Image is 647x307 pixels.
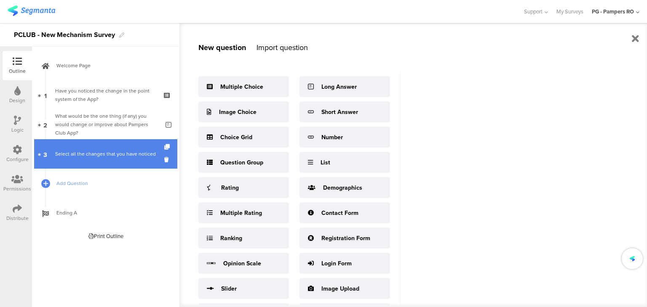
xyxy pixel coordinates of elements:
[14,28,115,42] div: PCLUB - New Mechanism Survey
[55,112,159,137] div: What would be the one thing (if any) you would change or improve about Pampers Club App?
[56,61,164,70] span: Welcome Page
[321,284,359,293] div: Image Upload
[43,120,47,129] span: 2
[164,156,171,164] i: Delete
[3,185,31,193] div: Permissions
[220,133,252,142] div: Choice Grid
[220,209,262,217] div: Multiple Rating
[55,87,156,103] div: Have you noticed the change in the point system of the App?
[221,183,239,192] div: Rating
[56,179,164,188] span: Add Question
[198,42,246,53] div: New question
[220,158,263,167] div: Question Group
[34,51,177,80] a: Welcome Page
[34,198,177,228] a: Ending A
[220,82,263,91] div: Multiple Choice
[9,67,26,75] div: Outline
[219,108,257,116] div: Image Choice
[44,90,47,100] span: 1
[321,82,357,91] div: Long Answer
[9,97,25,104] div: Design
[257,42,308,53] div: Import question
[34,139,177,169] a: 3 Select all the changes that you have noticed
[34,80,177,110] a: 1 Have you noticed the change in the point system of the App?
[88,232,123,240] div: Print Outline
[321,133,343,142] div: Number
[321,209,358,217] div: Contact Form
[6,156,29,163] div: Configure
[592,8,634,16] div: PG - Pampers RO
[55,150,156,158] div: Select all the changes that you have noticed
[220,234,242,243] div: Ranking
[321,158,330,167] div: List
[630,256,634,261] img: segmanta-icon-final.svg
[221,284,237,293] div: Slider
[56,209,164,217] span: Ending A
[321,259,352,268] div: Login Form
[321,234,370,243] div: Registration Form
[323,183,362,192] div: Demographics
[43,149,47,159] span: 3
[34,110,177,139] a: 2 What would be the one thing (if any) you would change or improve about Pampers Club App?
[8,5,55,16] img: segmanta logo
[11,126,24,134] div: Logic
[524,8,543,16] span: Support
[223,259,261,268] div: Opinion Scale
[6,214,29,222] div: Distribute
[164,144,171,150] i: Duplicate
[321,108,358,116] div: Short Answer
